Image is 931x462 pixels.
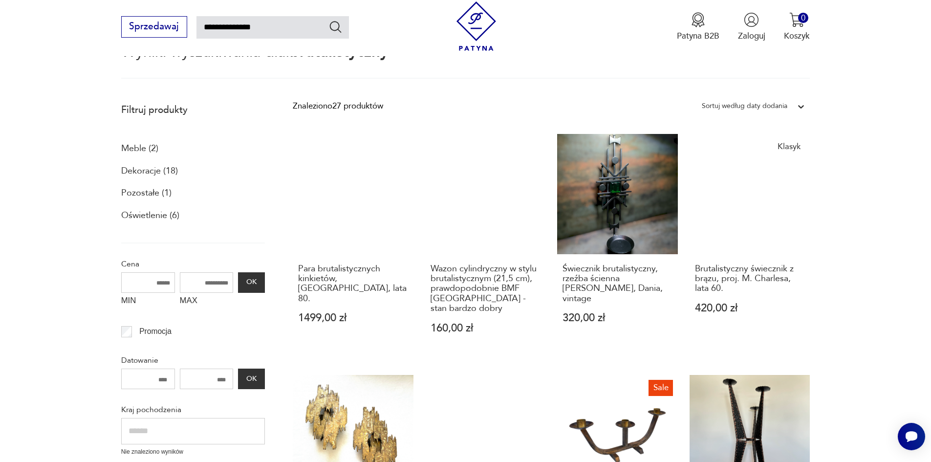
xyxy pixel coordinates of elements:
[677,30,719,42] p: Patyna B2B
[121,163,178,179] a: Dekoracje (18)
[563,313,672,323] p: 320,00 zł
[328,20,343,34] button: Szukaj
[431,264,541,314] h3: Wazon cylindryczny w stylu brutalistycznym (21,5 cm), prawdopodobnie BMF [GEOGRAPHIC_DATA] - stan...
[121,354,265,367] p: Datowanie
[744,12,759,27] img: Ikonka użytkownika
[238,369,264,389] button: OK
[738,30,765,42] p: Zaloguj
[677,12,719,42] a: Ikona medaluPatyna B2B
[738,12,765,42] button: Zaloguj
[784,30,810,42] p: Koszyk
[121,45,810,79] p: Wyniki wyszukiwania dla:
[293,100,383,112] div: Znaleziono 27 produktów
[898,423,925,450] iframe: Smartsupp widget button
[695,303,805,313] p: 420,00 zł
[298,264,408,304] h3: Para brutalistycznych kinkietów, [GEOGRAPHIC_DATA], lata 80.
[180,293,234,311] label: MAX
[121,258,265,270] p: Cena
[563,264,672,304] h3: Świecznik brutalistyczny, rzeźba ścienna [PERSON_NAME], Dania, vintage
[798,13,808,23] div: 0
[431,323,541,333] p: 160,00 zł
[121,104,265,116] p: Filtruj produkty
[121,447,265,457] p: Nie znaleziono wyników
[702,100,787,112] div: Sortuj według daty dodania
[121,16,187,38] button: Sprzedawaj
[557,134,678,356] a: Świecznik brutalistyczny, rzeźba ścienna Dantoft, Dania, vintageŚwiecznik brutalistyczny, rzeźba ...
[784,12,810,42] button: 0Koszyk
[695,264,805,294] h3: Brutalistyczny świecznik z brązu, proj. M. Charlesa, lata 60.
[121,185,172,201] a: Pozostałe (1)
[139,325,172,338] p: Promocja
[691,12,706,27] img: Ikona medalu
[452,1,501,51] img: Patyna - sklep z meblami i dekoracjami vintage
[121,207,179,224] a: Oświetlenie (6)
[677,12,719,42] button: Patyna B2B
[238,272,264,293] button: OK
[425,134,546,356] a: Wazon cylindryczny w stylu brutalistycznym (21,5 cm), prawdopodobnie BMF Germany - stan bardzo do...
[121,403,265,416] p: Kraj pochodzenia
[293,134,413,356] a: Para brutalistycznych kinkietów, Niemcy, lata 80.Para brutalistycznych kinkietów, [GEOGRAPHIC_DAT...
[121,140,158,157] a: Meble (2)
[121,23,187,31] a: Sprzedawaj
[690,134,810,356] a: KlasykBrutalistyczny świecznik z brązu, proj. M. Charlesa, lata 60.Brutalistyczny świecznik z brą...
[121,293,175,311] label: MIN
[298,313,408,323] p: 1499,00 zł
[789,12,804,27] img: Ikona koszyka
